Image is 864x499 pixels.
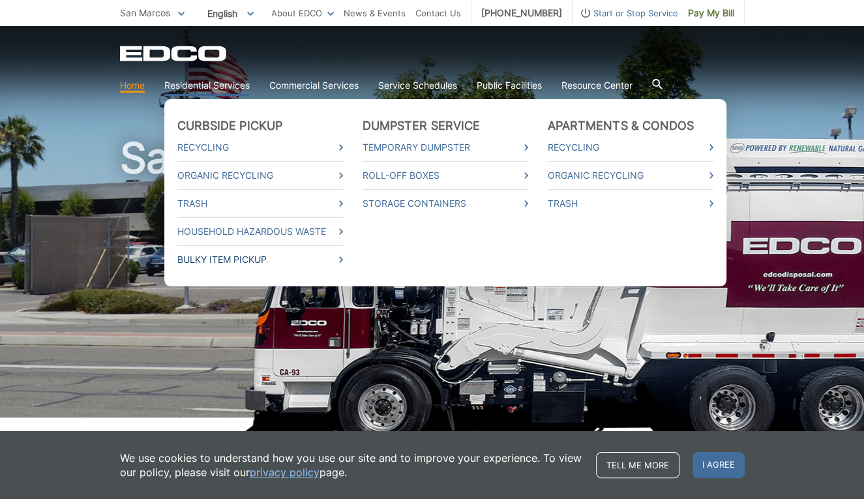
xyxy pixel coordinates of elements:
[177,119,283,133] a: Curbside Pickup
[177,168,343,183] a: Organic Recycling
[596,452,679,478] a: Tell me more
[548,119,694,133] a: Apartments & Condos
[561,78,633,93] a: Resource Center
[548,140,713,155] a: Recycling
[363,119,481,133] a: Dumpster Service
[688,6,734,20] span: Pay My Bill
[120,78,145,93] a: Home
[177,140,343,155] a: Recycling
[548,168,713,183] a: Organic Recycling
[177,196,343,211] a: Trash
[477,78,542,93] a: Public Facilities
[363,168,528,183] a: Roll-Off Boxes
[415,6,461,20] a: Contact Us
[269,78,359,93] a: Commercial Services
[177,224,343,239] a: Household Hazardous Waste
[120,46,228,61] a: EDCD logo. Return to the homepage.
[344,6,406,20] a: News & Events
[120,451,583,479] p: We use cookies to understand how you use our site and to improve your experience. To view our pol...
[198,3,263,24] span: English
[250,465,320,479] a: privacy policy
[120,7,170,18] span: San Marcos
[164,78,250,93] a: Residential Services
[548,196,713,211] a: Trash
[378,78,457,93] a: Service Schedules
[177,252,343,267] a: Bulky Item Pickup
[363,196,528,211] a: Storage Containers
[363,140,528,155] a: Temporary Dumpster
[120,137,745,423] h1: San Marcos
[271,6,334,20] a: About EDCO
